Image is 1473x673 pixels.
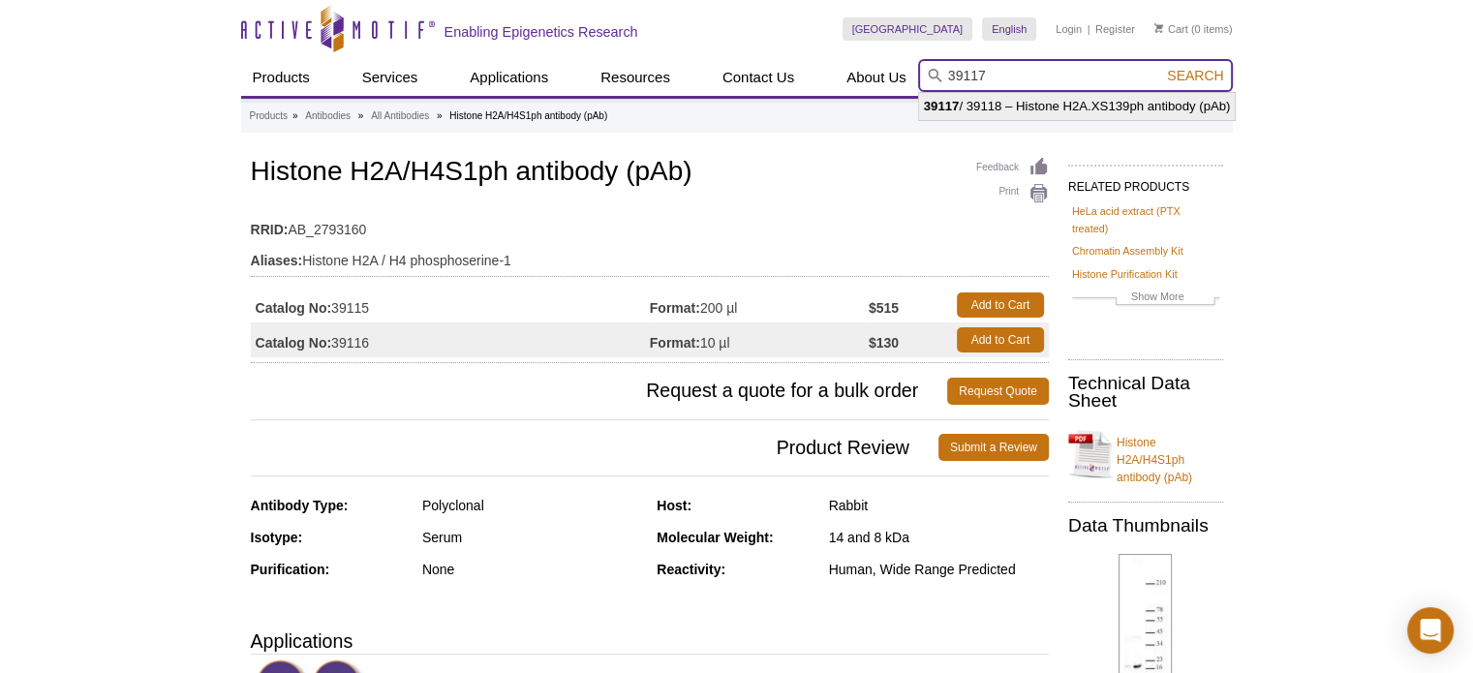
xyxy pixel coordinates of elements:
h2: Technical Data Sheet [1068,375,1223,410]
div: Rabbit [829,497,1049,514]
li: » [292,110,298,121]
div: Open Intercom Messenger [1407,607,1454,654]
a: Request Quote [947,378,1049,405]
td: Histone H2A / H4 phosphoserine-1 [251,240,1049,271]
strong: $515 [869,299,899,317]
td: 200 µl [650,288,869,322]
strong: Molecular Weight: [657,530,773,545]
strong: Format: [650,299,700,317]
strong: Format: [650,334,700,352]
td: 39115 [251,288,650,322]
a: Register [1095,22,1135,36]
a: Histone H2A/H4S1ph antibody (pAb) [1068,422,1223,486]
td: AB_2793160 [251,209,1049,240]
img: Your Cart [1154,23,1163,33]
a: Cart [1154,22,1188,36]
li: / 39118 – Histone H2A.XS139ph antibody (pAb) [919,93,1236,120]
a: Products [250,107,288,125]
a: Feedback [976,157,1049,178]
li: | [1088,17,1090,41]
strong: Catalog No: [256,299,332,317]
button: Search [1161,67,1229,84]
a: About Us [835,59,918,96]
strong: $130 [869,334,899,352]
div: Serum [422,529,642,546]
strong: Catalog No: [256,334,332,352]
a: Submit a Review [938,434,1049,461]
input: Keyword, Cat. No. [918,59,1233,92]
li: » [358,110,364,121]
a: Show More [1072,288,1219,310]
strong: RRID: [251,221,289,238]
a: Add to Cart [957,327,1044,352]
span: Request a quote for a bulk order [251,378,948,405]
strong: Host: [657,498,691,513]
div: None [422,561,642,578]
h1: Histone H2A/H4S1ph antibody (pAb) [251,157,1049,190]
a: Contact Us [711,59,806,96]
li: » [437,110,443,121]
div: Polyclonal [422,497,642,514]
a: Products [241,59,322,96]
strong: Isotype: [251,530,303,545]
h2: RELATED PRODUCTS [1068,165,1223,199]
strong: Purification: [251,562,330,577]
a: [GEOGRAPHIC_DATA] [843,17,973,41]
a: All Antibodies [371,107,429,125]
a: Applications [458,59,560,96]
a: Services [351,59,430,96]
td: 10 µl [650,322,869,357]
h2: Data Thumbnails [1068,517,1223,535]
li: Histone H2A/H4S1ph antibody (pAb) [449,110,607,121]
span: Product Review [251,434,938,461]
a: Chromatin Assembly Kit [1072,242,1183,260]
div: Human, Wide Range Predicted [829,561,1049,578]
a: Resources [589,59,682,96]
a: Antibodies [305,107,351,125]
td: 39116 [251,322,650,357]
h2: Enabling Epigenetics Research [445,23,638,41]
strong: Reactivity: [657,562,725,577]
strong: 39117 [924,99,960,113]
strong: Aliases: [251,252,303,269]
a: Login [1056,22,1082,36]
a: Print [976,183,1049,204]
a: Histone Purification Kit [1072,265,1178,283]
span: Search [1167,68,1223,83]
div: 14 and 8 kDa [829,529,1049,546]
li: (0 items) [1154,17,1233,41]
a: English [982,17,1036,41]
a: HeLa acid extract (PTX treated) [1072,202,1219,237]
a: Add to Cart [957,292,1044,318]
strong: Antibody Type: [251,498,349,513]
h3: Applications [251,627,1049,656]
